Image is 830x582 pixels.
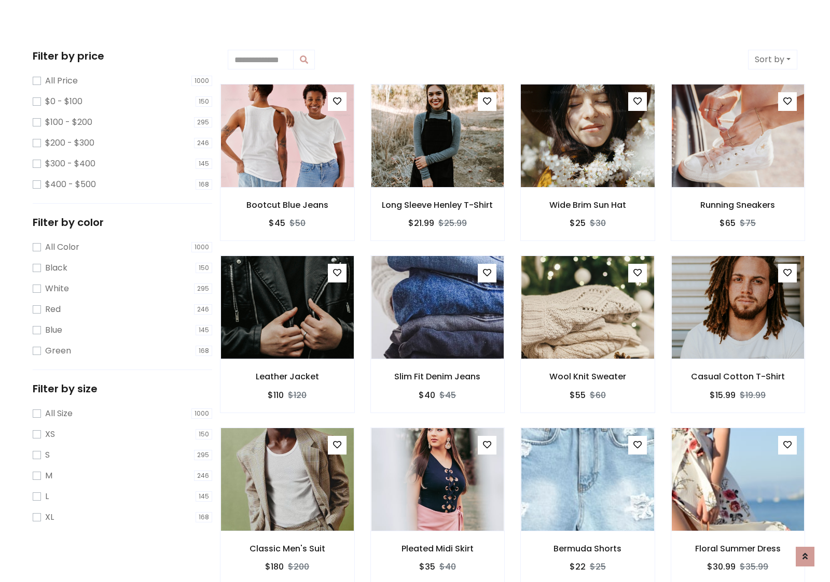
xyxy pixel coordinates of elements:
span: 246 [194,138,212,148]
label: Black [45,262,67,274]
span: 145 [196,159,212,169]
label: $100 - $200 [45,116,92,129]
del: $50 [289,217,306,229]
del: $35.99 [740,561,768,573]
label: White [45,282,69,295]
span: 295 [194,117,212,127]
h6: $180 [265,562,284,572]
span: 150 [196,96,212,107]
del: $45 [439,389,456,401]
h6: $15.99 [710,390,736,400]
label: $400 - $500 [45,178,96,191]
h6: $110 [268,390,284,400]
h6: $30.99 [707,562,736,572]
h6: $55 [570,390,586,400]
del: $75 [740,217,756,229]
span: 1000 [191,76,212,86]
h6: $65 [720,218,736,228]
label: XS [45,428,55,441]
h6: $21.99 [408,218,434,228]
del: $25 [590,561,606,573]
label: L [45,490,49,503]
span: 168 [196,512,212,522]
del: $25.99 [438,217,467,229]
label: $200 - $300 [45,137,94,149]
label: All Size [45,407,73,420]
h6: Bermuda Shorts [521,544,655,553]
h6: $25 [570,218,586,228]
h6: $22 [570,562,586,572]
h6: $35 [419,562,435,572]
label: S [45,449,50,461]
span: 1000 [191,408,212,419]
del: $40 [439,561,456,573]
h6: Leather Jacket [220,372,354,381]
del: $19.99 [740,389,766,401]
span: 246 [194,304,212,315]
h5: Filter by price [33,50,212,62]
label: Green [45,345,71,357]
span: 168 [196,179,212,190]
span: 1000 [191,242,212,252]
h6: Slim Fit Denim Jeans [371,372,505,381]
del: $60 [590,389,606,401]
label: M [45,470,52,482]
label: All Color [45,241,79,253]
button: Sort by [748,50,797,69]
h6: $40 [419,390,435,400]
del: $120 [288,389,307,401]
h6: Long Sleeve Henley T-Shirt [371,200,505,210]
del: $30 [590,217,606,229]
h6: Pleated Midi Skirt [371,544,505,553]
span: 150 [196,263,212,273]
span: 168 [196,346,212,356]
span: 246 [194,471,212,481]
label: Blue [45,324,62,336]
label: Red [45,303,61,316]
label: All Price [45,75,78,87]
h6: Wide Brim Sun Hat [521,200,655,210]
label: XL [45,511,54,523]
span: 295 [194,450,212,460]
label: $300 - $400 [45,158,95,170]
h6: Casual Cotton T-Shirt [671,372,805,381]
h6: Bootcut Blue Jeans [220,200,354,210]
span: 295 [194,283,212,294]
h5: Filter by color [33,216,212,229]
span: 145 [196,491,212,502]
h6: Floral Summer Dress [671,544,805,553]
h5: Filter by size [33,382,212,395]
del: $200 [288,561,309,573]
h6: Running Sneakers [671,200,805,210]
h6: Wool Knit Sweater [521,372,655,381]
span: 145 [196,325,212,335]
h6: $45 [269,218,285,228]
label: $0 - $100 [45,95,82,108]
h6: Classic Men's Suit [220,544,354,553]
span: 150 [196,429,212,439]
